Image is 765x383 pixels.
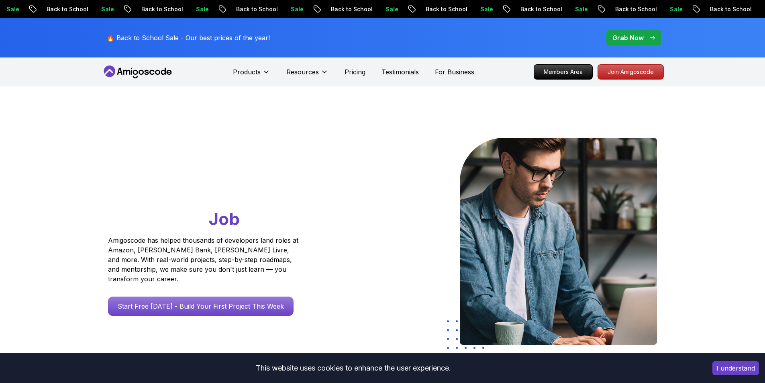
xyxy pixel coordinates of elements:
[612,33,644,43] p: Grab Now
[324,5,379,13] p: Back to School
[108,138,329,231] h1: Go From Learning to Hired: Master Java, Spring Boot & Cloud Skills That Get You the
[286,67,319,77] p: Resources
[712,361,759,375] button: Accept cookies
[108,297,294,316] a: Start Free [DATE] - Build Your First Project This Week
[598,65,663,79] p: Join Amigoscode
[284,5,310,13] p: Sale
[230,5,284,13] p: Back to School
[609,5,663,13] p: Back to School
[345,67,365,77] a: Pricing
[704,5,758,13] p: Back to School
[233,67,270,83] button: Products
[135,5,190,13] p: Back to School
[6,359,700,377] div: This website uses cookies to enhance the user experience.
[190,5,215,13] p: Sale
[286,67,328,83] button: Resources
[534,65,592,79] p: Members Area
[663,5,689,13] p: Sale
[40,5,95,13] p: Back to School
[379,5,405,13] p: Sale
[598,64,664,80] a: Join Amigoscode
[381,67,419,77] a: Testimonials
[435,67,474,77] a: For Business
[474,5,500,13] p: Sale
[106,33,270,43] p: 🔥 Back to School Sale - Our best prices of the year!
[419,5,474,13] p: Back to School
[460,138,657,345] img: hero
[209,209,240,229] span: Job
[534,64,593,80] a: Members Area
[233,67,261,77] p: Products
[514,5,569,13] p: Back to School
[569,5,594,13] p: Sale
[108,236,301,284] p: Amigoscode has helped thousands of developers land roles at Amazon, [PERSON_NAME] Bank, [PERSON_N...
[95,5,120,13] p: Sale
